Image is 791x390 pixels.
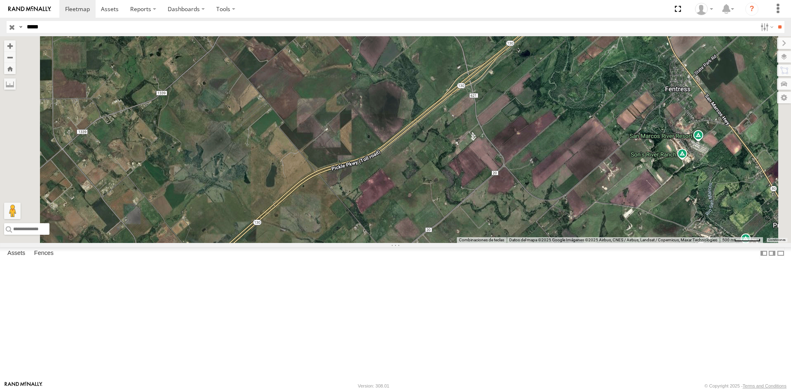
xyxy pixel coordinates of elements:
i: ? [745,2,758,16]
div: Juan Lopez [692,3,716,15]
button: Zoom Home [4,63,16,74]
label: Assets [3,248,29,259]
label: Fences [30,248,58,259]
button: Arrastra el hombrecito naranja al mapa para abrir Street View [4,203,21,219]
div: Version: 308.01 [358,383,389,388]
span: 500 m [722,238,734,242]
label: Measure [4,78,16,90]
label: Dock Summary Table to the Left [760,247,768,259]
button: Zoom out [4,51,16,63]
a: Visit our Website [5,382,42,390]
div: © Copyright 2025 - [704,383,786,388]
span: Datos del mapa ©2025 Google Imágenes ©2025 Airbus, CNES / Airbus, Landsat / Copernicus, Maxar Tec... [509,238,717,242]
label: Dock Summary Table to the Right [768,247,776,259]
label: Map Settings [777,92,791,103]
label: Search Query [17,21,24,33]
img: rand-logo.svg [8,6,51,12]
a: Condiciones (se abre en una nueva pestaña) [768,238,786,242]
label: Search Filter Options [757,21,775,33]
button: Escala del mapa: 500 m por 60 píxeles [720,237,763,243]
button: Zoom in [4,40,16,51]
label: Hide Summary Table [777,247,785,259]
a: Terms and Conditions [743,383,786,388]
button: Combinaciones de teclas [459,237,504,243]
